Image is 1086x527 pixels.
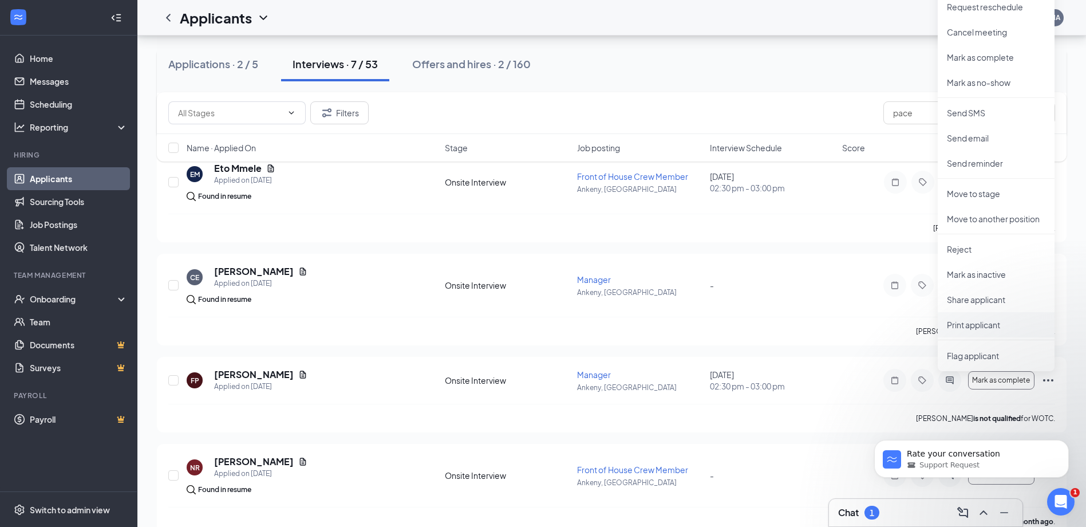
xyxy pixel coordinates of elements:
img: search.bf7aa3482b7795d4f01b.svg [187,485,196,494]
svg: Document [298,457,307,466]
div: Switch to admin view [30,504,110,516]
p: Mark as no-show [947,77,1045,88]
a: DocumentsCrown [30,333,128,356]
a: Sourcing Tools [30,190,128,213]
p: [PERSON_NAME] for WOTC. [916,327,1055,336]
svg: Filter [320,106,334,120]
button: ChevronUp [974,504,993,522]
h5: [PERSON_NAME] [214,455,294,468]
div: Found in resume [198,294,251,305]
a: Talent Network [30,236,128,259]
p: [PERSON_NAME] interviewed . [933,223,1055,233]
button: Filter Filters [310,101,369,124]
div: Applied on [DATE] [214,278,307,289]
span: Manager [577,369,611,380]
span: - [710,280,714,290]
div: Onsite Interview [445,176,570,188]
div: FP [191,376,199,386]
svg: Minimize [997,506,1011,520]
svg: Analysis [14,121,25,133]
span: Manager [577,274,611,285]
button: ComposeMessage [954,504,972,522]
div: Onsite Interview [445,280,570,291]
div: CE [190,273,199,282]
svg: Tag [915,281,929,290]
div: Applied on [DATE] [214,175,275,186]
span: Front of House Crew Member [577,171,688,182]
h3: Chat [838,506,859,519]
svg: ChevronUp [977,506,990,520]
div: [DATE] [710,369,835,392]
svg: Tag [916,178,930,187]
svg: ChevronLeft [161,11,175,25]
span: - [710,470,714,481]
a: Job Postings [30,213,128,236]
span: Name · Applied On [187,142,256,154]
div: HA [1051,13,1060,22]
p: Ankeny, [GEOGRAPHIC_DATA] [577,478,702,487]
iframe: Intercom notifications message [857,416,1086,496]
span: 02:30 pm - 03:00 pm [710,380,835,392]
svg: ActiveChat [943,376,957,385]
a: SurveysCrown [30,356,128,379]
svg: Note [888,178,902,187]
div: NR [190,463,200,473]
h5: [PERSON_NAME] [214,265,294,278]
svg: Note [888,281,902,290]
img: search.bf7aa3482b7795d4f01b.svg [187,192,196,201]
div: EM [190,170,200,179]
div: Onsite Interview [445,470,570,481]
div: Offers and hires · 2 / 160 [412,57,531,71]
p: Ankeny, [GEOGRAPHIC_DATA] [577,184,702,194]
div: Applied on [DATE] [214,381,307,392]
div: 1 [870,508,874,518]
span: 1 [1071,488,1080,497]
a: Applicants [30,167,128,190]
div: Onsite Interview [445,375,570,386]
button: Minimize [995,504,1013,522]
svg: ComposeMessage [956,506,970,520]
h1: Applicants [180,8,252,27]
svg: Ellipses [1041,373,1055,387]
a: PayrollCrown [30,408,128,431]
input: Search in interviews [883,101,1055,124]
span: Mark as complete [972,376,1030,384]
svg: UserCheck [14,293,25,305]
span: Stage [445,142,468,154]
span: Interview Schedule [710,142,782,154]
div: Onboarding [30,293,118,305]
div: Payroll [14,391,125,400]
svg: Note [888,376,902,385]
p: [PERSON_NAME] for WOTC. [916,414,1055,423]
iframe: Intercom live chat [1047,488,1075,516]
svg: Collapse [110,12,122,23]
div: Applied on [DATE] [214,468,307,479]
div: Applications · 2 / 5 [168,57,258,71]
b: a month ago [1012,517,1053,526]
button: Mark as complete [968,371,1034,390]
span: Front of House Crew Member [577,465,688,475]
div: Hiring [14,150,125,160]
a: Scheduling [30,93,128,116]
a: Home [30,47,128,70]
p: Ankeny, [GEOGRAPHIC_DATA] [577,288,702,297]
svg: Settings [14,504,25,516]
svg: ChevronDown [256,11,270,25]
div: Reporting [30,121,128,133]
div: Found in resume [198,484,251,495]
div: Team Management [14,270,125,280]
b: is not qualified [973,414,1021,423]
img: search.bf7aa3482b7795d4f01b.svg [187,295,196,304]
svg: ChevronDown [287,108,296,117]
p: Ankeny, [GEOGRAPHIC_DATA] [577,383,702,392]
span: Job posting [577,142,620,154]
span: Score [842,142,865,154]
svg: Document [298,370,307,379]
input: All Stages [178,107,282,119]
svg: Document [298,267,307,276]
